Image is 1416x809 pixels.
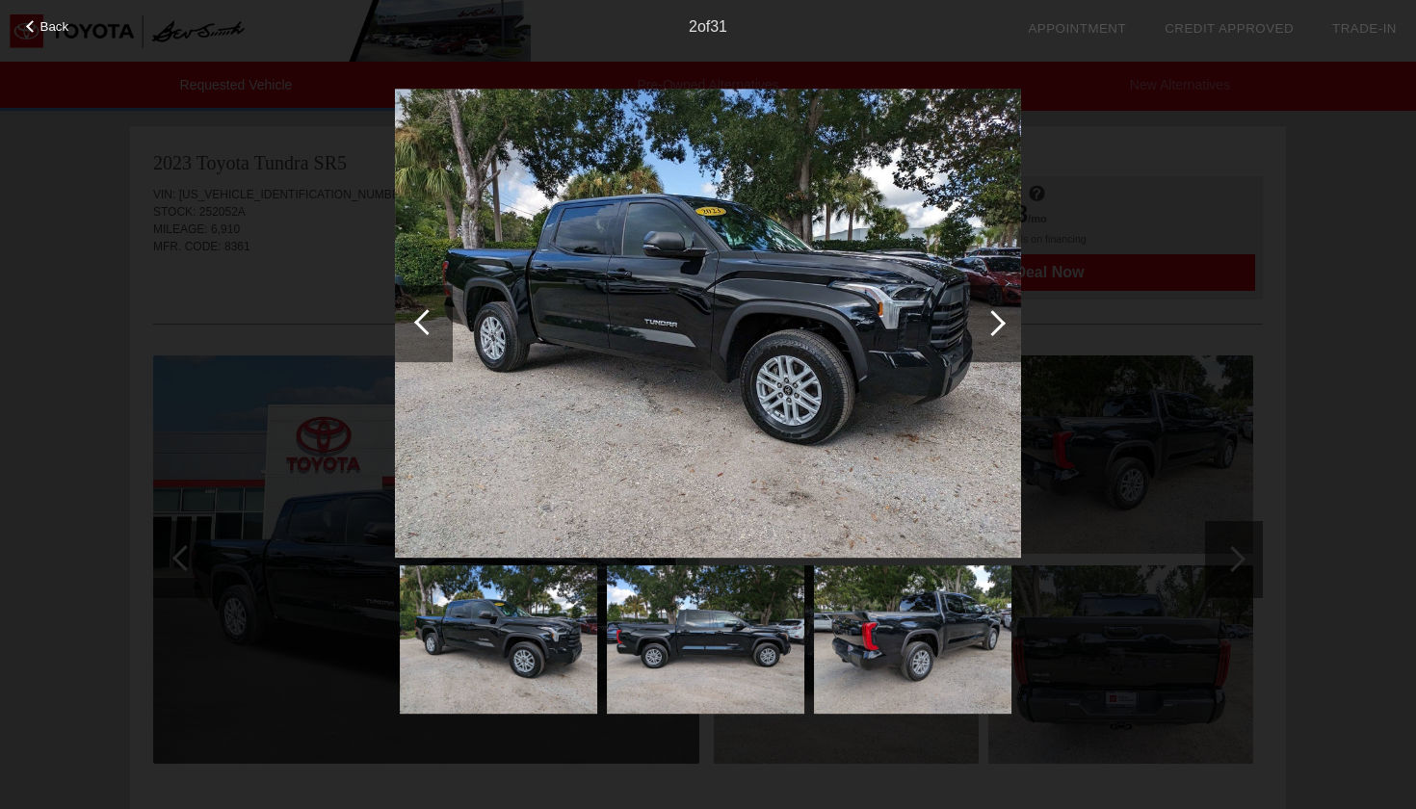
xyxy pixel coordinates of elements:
[400,565,597,714] img: 2.jpg
[1028,21,1126,36] a: Appointment
[395,89,1021,559] img: 2.jpg
[1165,21,1294,36] a: Credit Approved
[1332,21,1397,36] a: Trade-In
[40,19,69,34] span: Back
[689,18,697,35] span: 2
[710,18,727,35] span: 31
[814,565,1011,714] img: 4.jpg
[607,565,804,714] img: 3.jpg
